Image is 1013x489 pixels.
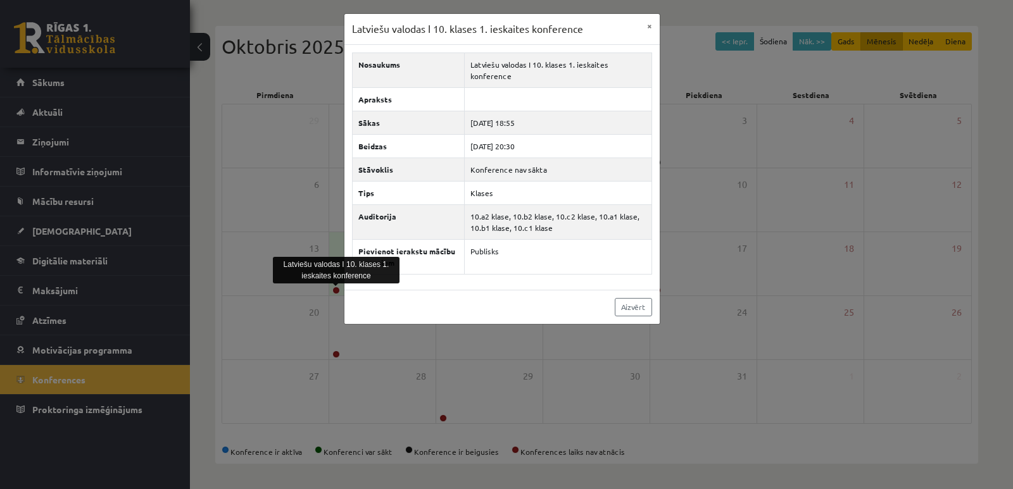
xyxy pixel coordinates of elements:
button: × [639,14,660,38]
h3: Latviešu valodas I 10. klases 1. ieskaites konference [352,22,583,37]
td: Klases [464,181,651,204]
th: Stāvoklis [352,158,464,181]
a: Aizvērt [615,298,652,316]
div: Latviešu valodas I 10. klases 1. ieskaites konference [273,257,400,283]
td: [DATE] 18:55 [464,111,651,134]
td: Konference nav sākta [464,158,651,181]
th: Auditorija [352,204,464,239]
th: Pievienot ierakstu mācību resursiem [352,239,464,274]
th: Sākas [352,111,464,134]
th: Beidzas [352,134,464,158]
td: Publisks [464,239,651,274]
td: [DATE] 20:30 [464,134,651,158]
td: 10.a2 klase, 10.b2 klase, 10.c2 klase, 10.a1 klase, 10.b1 klase, 10.c1 klase [464,204,651,239]
td: Latviešu valodas I 10. klases 1. ieskaites konference [464,53,651,87]
th: Nosaukums [352,53,464,87]
th: Tips [352,181,464,204]
th: Apraksts [352,87,464,111]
